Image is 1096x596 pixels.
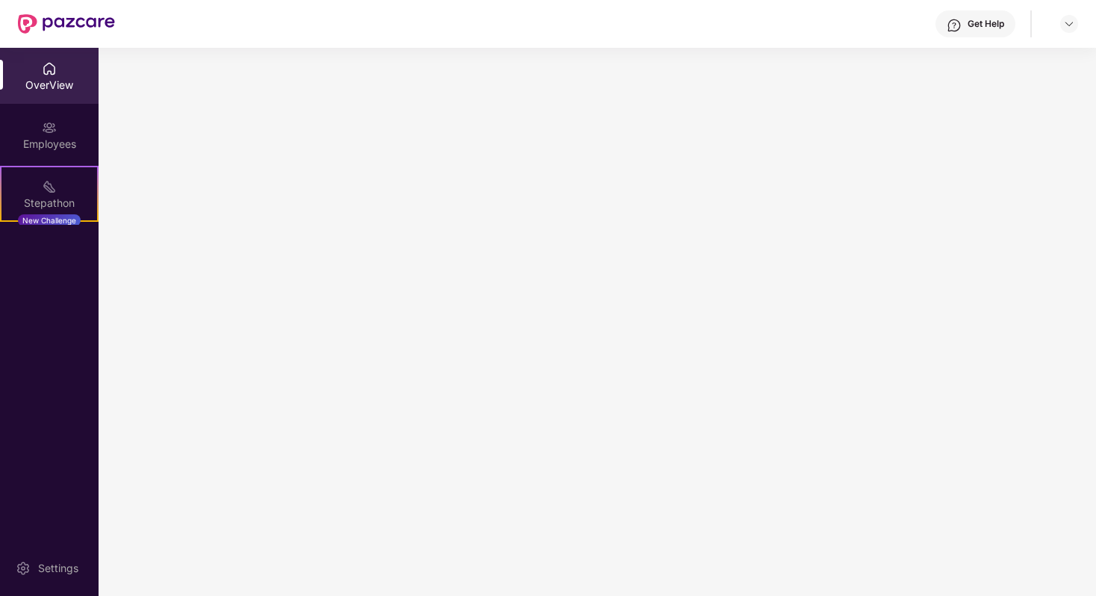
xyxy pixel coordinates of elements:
div: Get Help [968,18,1004,30]
img: New Pazcare Logo [18,14,115,34]
img: svg+xml;base64,PHN2ZyBpZD0iSGVscC0zMngzMiIgeG1sbnM9Imh0dHA6Ly93d3cudzMub3JnLzIwMDAvc3ZnIiB3aWR0aD... [947,18,962,33]
img: svg+xml;base64,PHN2ZyBpZD0iU2V0dGluZy0yMHgyMCIgeG1sbnM9Imh0dHA6Ly93d3cudzMub3JnLzIwMDAvc3ZnIiB3aW... [16,561,31,576]
div: New Challenge [18,214,81,226]
div: Settings [34,561,83,576]
img: svg+xml;base64,PHN2ZyBpZD0iRHJvcGRvd24tMzJ4MzIiIHhtbG5zPSJodHRwOi8vd3d3LnczLm9yZy8yMDAwL3N2ZyIgd2... [1063,18,1075,30]
img: svg+xml;base64,PHN2ZyB4bWxucz0iaHR0cDovL3d3dy53My5vcmcvMjAwMC9zdmciIHdpZHRoPSIyMSIgaGVpZ2h0PSIyMC... [42,179,57,194]
img: svg+xml;base64,PHN2ZyBpZD0iSG9tZSIgeG1sbnM9Imh0dHA6Ly93d3cudzMub3JnLzIwMDAvc3ZnIiB3aWR0aD0iMjAiIG... [42,61,57,76]
img: svg+xml;base64,PHN2ZyBpZD0iRW1wbG95ZWVzIiB4bWxucz0iaHR0cDovL3d3dy53My5vcmcvMjAwMC9zdmciIHdpZHRoPS... [42,120,57,135]
div: Stepathon [1,196,97,211]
